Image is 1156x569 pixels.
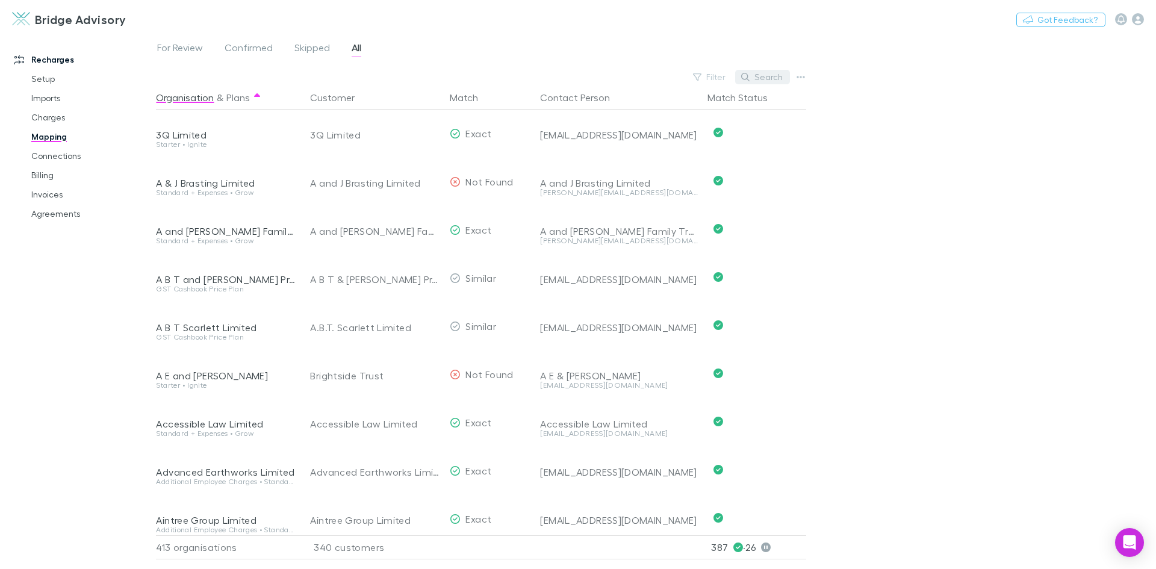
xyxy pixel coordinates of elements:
a: Setup [19,69,163,89]
button: Contact Person [540,86,624,110]
button: Filter [687,70,733,84]
div: A B T Scarlett Limited [156,322,296,334]
div: 413 organisations [156,535,300,559]
div: Accessible Law Limited [540,418,698,430]
div: Starter • Ignite [156,141,296,148]
svg: Confirmed [713,320,723,330]
div: Open Intercom Messenger [1115,528,1144,557]
button: Plans [226,86,250,110]
span: All [352,42,361,57]
div: Additional Employee Charges • Standard + Payroll + Expenses [156,478,296,485]
svg: Confirmed [713,128,723,137]
svg: Confirmed [713,417,723,426]
a: Charges [19,108,163,127]
span: Not Found [465,176,513,187]
svg: Confirmed [713,224,723,234]
div: [PERSON_NAME][EMAIL_ADDRESS][DOMAIN_NAME] [540,189,698,196]
div: Standard + Expenses • Grow [156,189,296,196]
svg: Confirmed [713,176,723,185]
a: Recharges [2,50,163,69]
div: [EMAIL_ADDRESS][DOMAIN_NAME] [540,129,698,141]
div: 3Q Limited [310,111,440,159]
span: Skipped [294,42,330,57]
span: Similar [465,320,496,332]
a: Imports [19,89,163,108]
div: Standard + Expenses • Grow [156,237,296,244]
div: A and [PERSON_NAME] Family Trust [540,225,698,237]
div: Starter • Ignite [156,382,296,389]
div: A E & [PERSON_NAME] [540,370,698,382]
div: 3Q Limited [156,129,296,141]
div: A & J Brasting Limited [156,177,296,189]
div: [EMAIL_ADDRESS][DOMAIN_NAME] [540,322,698,334]
a: Billing [19,166,163,185]
div: Standard + Expenses • Grow [156,430,296,437]
svg: Confirmed [713,465,723,474]
div: A B T & [PERSON_NAME] Property Trust [310,255,440,303]
button: Customer [310,86,369,110]
div: [EMAIL_ADDRESS][DOMAIN_NAME] [540,430,698,437]
div: Brightside Trust [310,352,440,400]
button: Match Status [707,86,782,110]
div: [EMAIL_ADDRESS][DOMAIN_NAME] [540,382,698,389]
span: Exact [465,465,491,476]
div: Aintree Group Limited [156,514,296,526]
svg: Confirmed [713,368,723,378]
span: Exact [465,417,491,428]
span: Exact [465,513,491,524]
img: Bridge Advisory's Logo [12,12,30,26]
span: Exact [465,224,491,235]
div: A B T and [PERSON_NAME] Property Trust [156,273,296,285]
span: Similar [465,272,496,284]
div: A E and [PERSON_NAME] [156,370,296,382]
div: Advanced Earthworks Limited [310,448,440,496]
span: Exact [465,128,491,139]
div: & [156,86,296,110]
button: Search [735,70,790,84]
div: A and J Brasting Limited [310,159,440,207]
div: Accessible Law Limited [156,418,296,430]
svg: Confirmed [713,272,723,282]
div: Advanced Earthworks Limited [156,466,296,478]
div: A and [PERSON_NAME] Family Trust [310,207,440,255]
svg: Confirmed [713,513,723,523]
div: [EMAIL_ADDRESS][DOMAIN_NAME] [540,466,698,478]
a: Mapping [19,127,163,146]
div: GST Cashbook Price Plan [156,334,296,341]
span: For Review [157,42,203,57]
button: Organisation [156,86,214,110]
div: Aintree Group Limited [310,496,440,544]
a: Connections [19,146,163,166]
a: Bridge Advisory [5,5,134,34]
h3: Bridge Advisory [35,12,126,26]
button: Match [450,86,493,110]
div: [EMAIL_ADDRESS][DOMAIN_NAME] [540,273,698,285]
a: Invoices [19,185,163,204]
div: A.B.T. Scarlett Limited [310,303,440,352]
div: Additional Employee Charges • Standard + Payroll + Expenses [156,526,296,533]
div: GST Cashbook Price Plan [156,285,296,293]
a: Agreements [19,204,163,223]
div: Accessible Law Limited [310,400,440,448]
div: A and [PERSON_NAME] Family Trust [156,225,296,237]
button: Got Feedback? [1016,13,1105,27]
p: 387 · 26 [711,536,806,559]
div: [PERSON_NAME][EMAIL_ADDRESS][DOMAIN_NAME] [540,237,698,244]
div: 340 customers [300,535,445,559]
span: Not Found [465,368,513,380]
div: [EMAIL_ADDRESS][DOMAIN_NAME] [540,514,698,526]
div: A and J Brasting Limited [540,177,698,189]
span: Confirmed [225,42,273,57]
